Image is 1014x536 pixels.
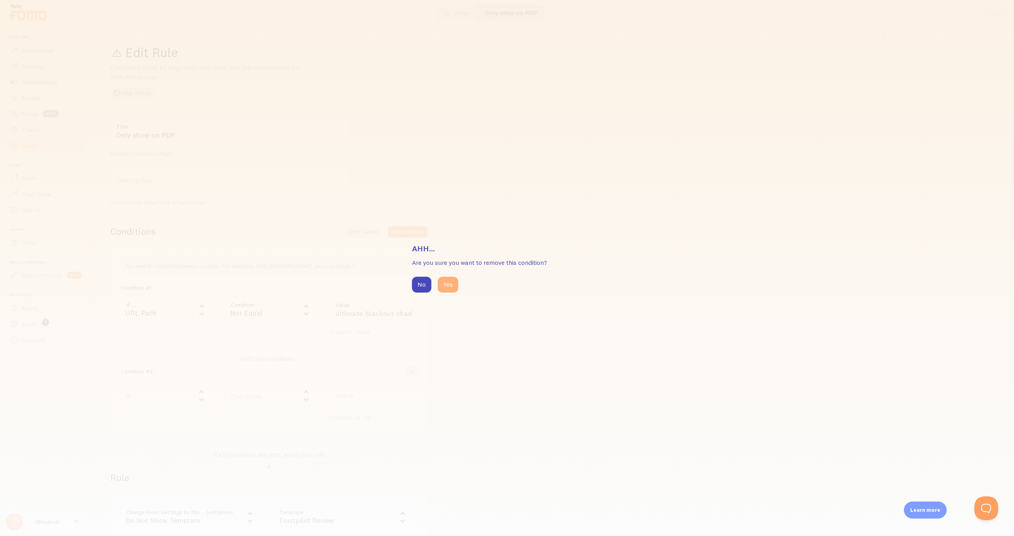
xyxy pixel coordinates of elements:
div: Learn more [904,502,947,519]
p: Learn more [910,506,940,514]
button: No [412,277,431,293]
button: Yes [438,277,458,293]
h3: Ahh... [412,243,602,254]
iframe: Help Scout Beacon - Open [974,496,998,520]
p: Are you sure you want to remove this condition? [412,258,602,267]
